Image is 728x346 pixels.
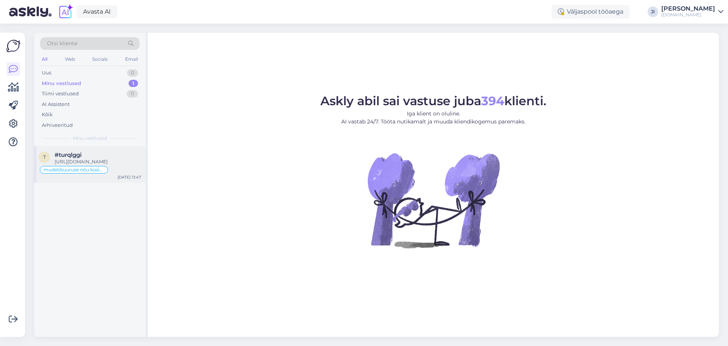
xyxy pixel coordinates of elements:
[58,4,74,20] img: explore-ai
[55,152,82,158] span: #turqlggi
[43,154,46,160] span: t
[42,111,53,118] div: Kõik
[320,93,546,108] span: Askly abil sai vastuse juba klienti.
[127,69,138,77] div: 0
[481,93,504,108] b: 394
[648,6,658,17] div: JI
[40,54,49,64] div: All
[124,54,140,64] div: Email
[129,80,138,87] div: 1
[661,6,715,12] div: [PERSON_NAME]
[73,135,107,142] span: Minu vestlused
[127,90,138,98] div: 11
[91,54,109,64] div: Socials
[320,110,546,126] p: Iga klient on oluline. AI vastab 24/7. Tööta nutikamalt ja muuda kliendikogemus paremaks.
[118,174,141,180] div: [DATE] 13:47
[63,54,77,64] div: Web
[42,90,79,98] div: Tiimi vestlused
[42,101,70,108] div: AI Assistent
[42,69,51,77] div: Uus
[42,122,73,129] div: Arhiveeritud
[77,5,117,18] a: Avasta AI
[55,158,141,165] div: [URL][DOMAIN_NAME]
[47,39,77,47] span: Otsi kliente
[552,5,629,19] div: Väljaspool tööaega
[42,80,81,87] div: Minu vestlused
[365,132,502,269] img: No Chat active
[661,12,715,18] div: [DOMAIN_NAME]
[6,39,20,53] img: Askly Logo
[661,6,723,18] a: [PERSON_NAME][DOMAIN_NAME]
[44,167,104,172] span: mudeli/suuruse nõu küsimine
